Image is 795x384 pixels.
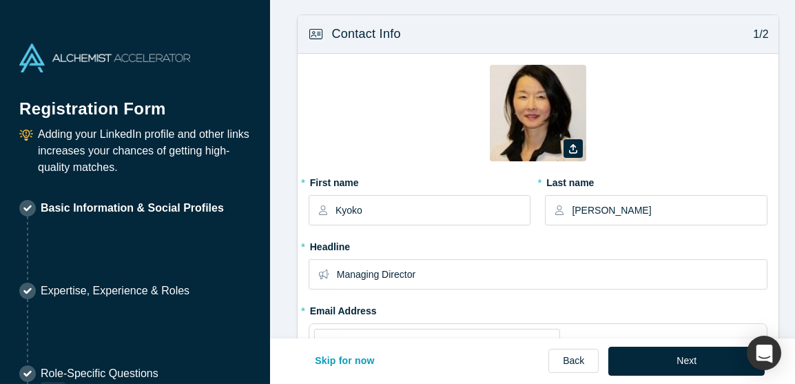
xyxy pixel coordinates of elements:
[618,332,654,356] div: Primary
[19,43,190,72] img: Alchemist Accelerator Logo
[309,171,530,190] label: First name
[41,365,158,382] p: Role-Specific Questions
[300,347,389,376] button: Skip for now
[548,349,599,373] a: Back
[309,299,377,319] label: Email Address
[19,82,251,121] h1: Registration Form
[545,171,767,190] label: Last name
[337,260,766,289] input: Partner, CEO
[41,283,189,299] p: Expertise, Experience & Roles
[309,235,767,254] label: Headline
[38,126,251,176] p: Adding your LinkedIn profile and other links increases your chances of getting high-quality matches.
[331,25,400,43] h3: Contact Info
[746,26,769,43] p: 1/2
[41,200,224,216] p: Basic Information & Social Profiles
[608,347,765,376] button: Next
[490,65,586,161] img: Profile user default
